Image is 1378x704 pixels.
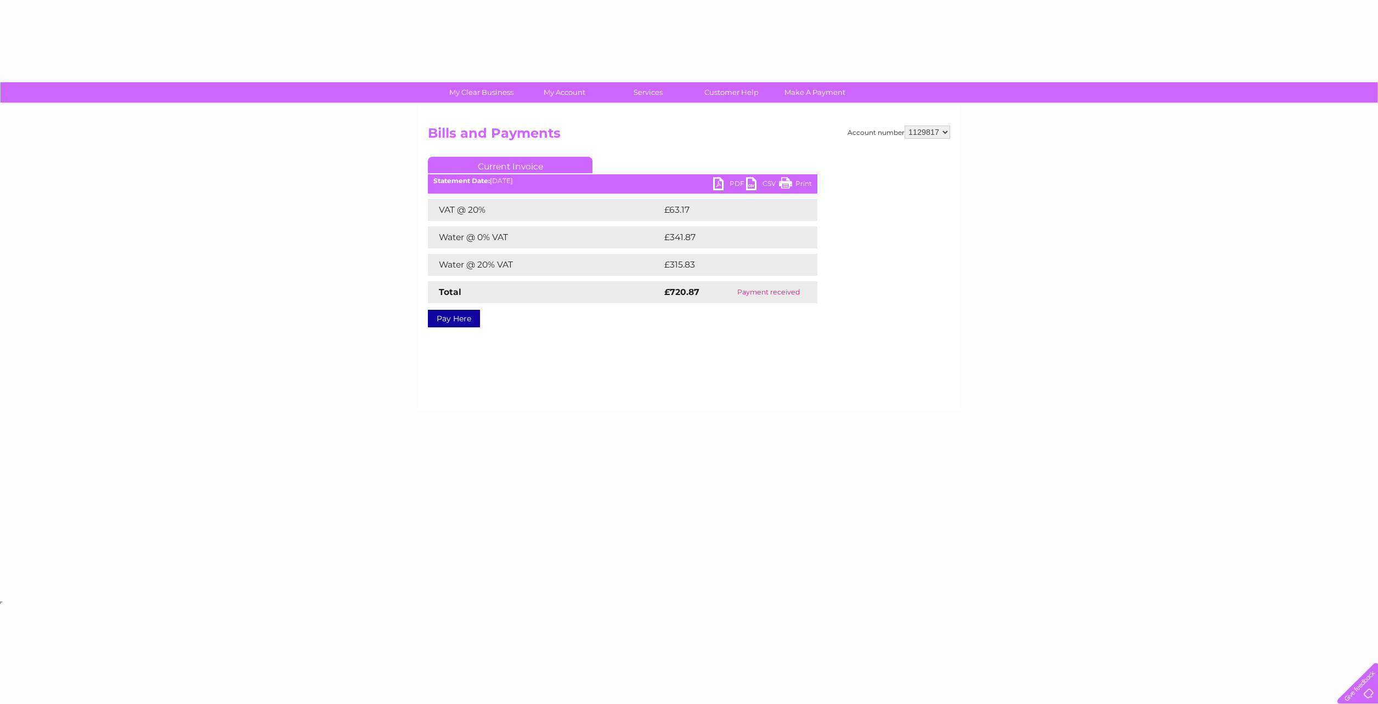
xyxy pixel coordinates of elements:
[662,226,797,248] td: £341.87
[662,254,797,276] td: £315.83
[428,126,950,146] h2: Bills and Payments
[720,281,817,303] td: Payment received
[439,287,461,297] strong: Total
[848,126,950,139] div: Account number
[664,287,699,297] strong: £720.87
[779,177,812,193] a: Print
[428,226,662,248] td: Water @ 0% VAT
[433,177,490,185] b: Statement Date:
[428,157,592,173] a: Current Invoice
[713,177,746,193] a: PDF
[428,177,817,185] div: [DATE]
[519,82,610,103] a: My Account
[770,82,860,103] a: Make A Payment
[662,199,794,221] td: £63.17
[428,199,662,221] td: VAT @ 20%
[686,82,777,103] a: Customer Help
[436,82,527,103] a: My Clear Business
[746,177,779,193] a: CSV
[603,82,693,103] a: Services
[428,254,662,276] td: Water @ 20% VAT
[428,310,480,327] a: Pay Here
